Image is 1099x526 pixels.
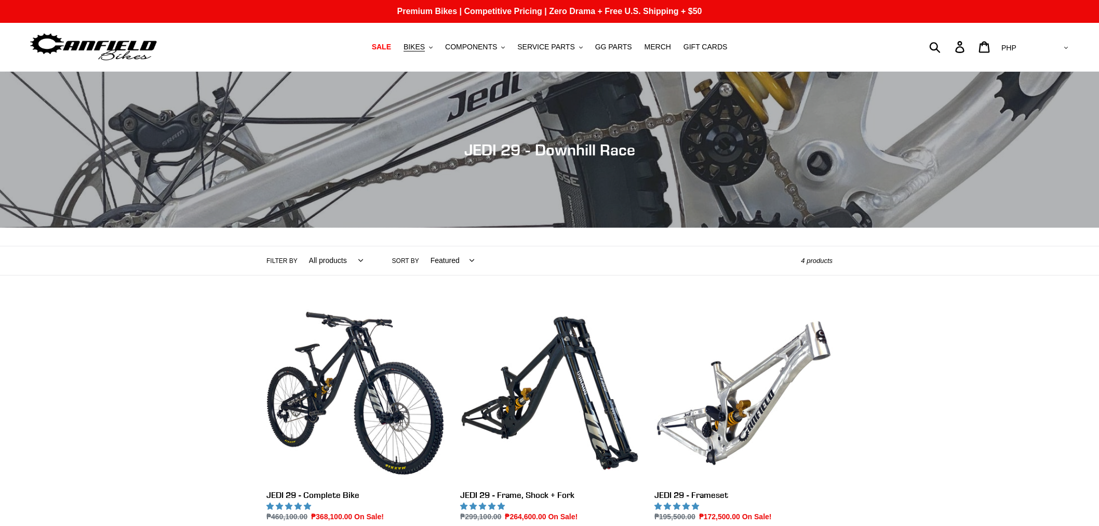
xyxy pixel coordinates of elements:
span: GG PARTS [595,43,632,51]
label: Sort by [392,256,419,266]
span: 4 products [801,257,833,265]
button: SERVICE PARTS [512,40,587,54]
span: GIFT CARDS [683,43,728,51]
span: MERCH [645,43,671,51]
button: COMPONENTS [440,40,510,54]
span: BIKES [404,43,425,51]
a: MERCH [639,40,676,54]
a: GG PARTS [590,40,637,54]
a: GIFT CARDS [678,40,733,54]
span: JEDI 29 - Downhill Race [464,140,635,159]
img: Canfield Bikes [29,31,158,63]
label: Filter by [266,256,298,266]
input: Search [935,35,961,58]
button: BIKES [398,40,438,54]
span: COMPONENTS [445,43,497,51]
a: SALE [367,40,396,54]
span: SALE [372,43,391,51]
span: SERVICE PARTS [517,43,574,51]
